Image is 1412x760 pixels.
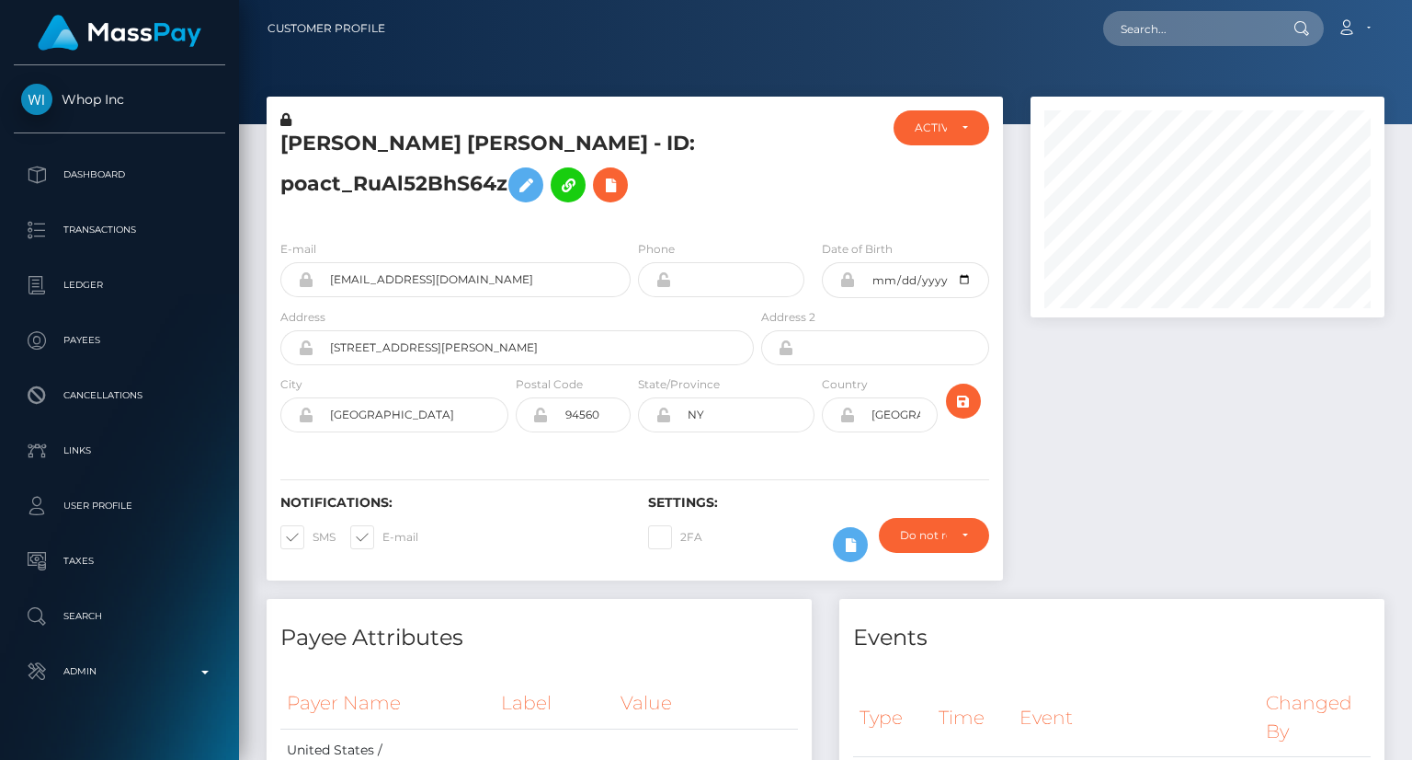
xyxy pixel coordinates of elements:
[280,525,336,549] label: SMS
[1013,678,1259,756] th: Event
[280,130,744,212] h5: [PERSON_NAME] [PERSON_NAME] - ID: poact_RuAl52BhS64z
[761,309,815,326] label: Address 2
[1103,11,1276,46] input: Search...
[648,525,702,549] label: 2FA
[350,525,418,549] label: E-mail
[14,649,225,695] a: Admin
[915,121,946,135] div: ACTIVE
[21,603,218,630] p: Search
[14,317,225,363] a: Payees
[21,271,218,299] p: Ledger
[21,84,52,115] img: Whop Inc
[21,327,218,354] p: Payees
[900,528,947,543] div: Do not require
[822,376,868,393] label: Country
[21,492,218,520] p: User Profile
[638,376,720,393] label: State/Province
[21,547,218,575] p: Taxes
[879,518,989,553] button: Do not require
[280,376,302,393] label: City
[38,15,201,51] img: MassPay Logo
[614,678,798,729] th: Value
[638,241,675,258] label: Phone
[14,593,225,639] a: Search
[853,678,932,756] th: Type
[21,658,218,685] p: Admin
[21,216,218,244] p: Transactions
[648,495,988,511] h6: Settings:
[1259,678,1371,756] th: Changed By
[268,9,385,48] a: Customer Profile
[14,262,225,308] a: Ledger
[21,161,218,189] p: Dashboard
[14,91,225,108] span: Whop Inc
[14,483,225,529] a: User Profile
[495,678,614,729] th: Label
[932,678,1013,756] th: Time
[14,207,225,253] a: Transactions
[853,622,1371,654] h4: Events
[14,373,225,419] a: Cancellations
[280,495,621,511] h6: Notifications:
[894,110,988,145] button: ACTIVE
[14,538,225,584] a: Taxes
[280,622,798,654] h4: Payee Attributes
[280,678,495,729] th: Payer Name
[280,241,316,258] label: E-mail
[21,437,218,465] p: Links
[14,428,225,474] a: Links
[21,382,218,409] p: Cancellations
[280,309,325,326] label: Address
[822,241,893,258] label: Date of Birth
[14,152,225,198] a: Dashboard
[516,376,583,393] label: Postal Code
